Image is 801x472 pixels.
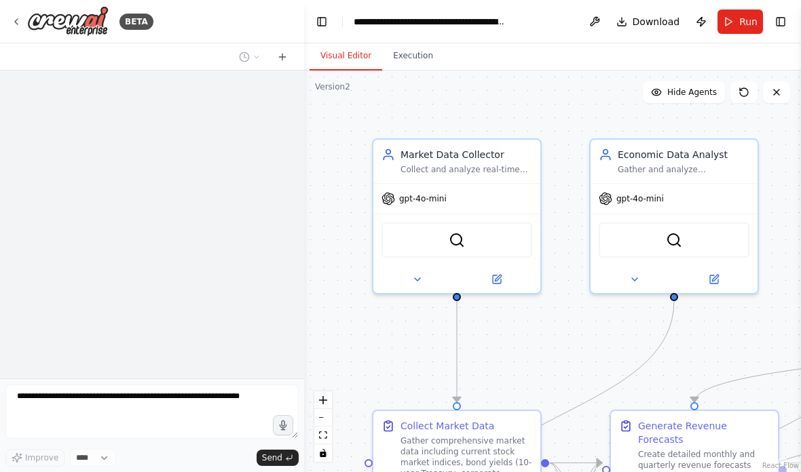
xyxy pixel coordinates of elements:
div: Market Data CollectorCollect and analyze real-time financial market data including stock prices, ... [372,138,542,294]
button: Hide Agents [643,81,725,103]
div: BETA [119,14,153,30]
span: Improve [25,452,58,463]
a: React Flow attribution [762,462,799,469]
span: Download [633,15,680,28]
button: Download [611,9,686,34]
button: Switch to previous chat [234,49,266,65]
span: Hide Agents [667,87,717,98]
button: Improve [5,449,64,467]
div: Generate Revenue Forecasts [638,419,770,446]
img: SerperDevTool [449,232,465,248]
button: Run [718,9,763,34]
button: Send [257,450,299,466]
div: Gather and analyze comprehensive macroeconomic indicators including GDP growth, inflation rates, ... [618,164,749,175]
img: Logo [27,6,109,37]
button: Visual Editor [310,42,382,71]
button: Start a new chat [272,49,293,65]
g: Edge from a7f8a0da-cd54-45e0-bda6-a936d9616885 to 6c85b5f5-c306-4ae4-ba52-980ebfece88c [549,456,602,470]
button: Show right sidebar [771,12,790,31]
button: Click to speak your automation idea [273,415,293,435]
span: Send [262,452,282,463]
button: Open in side panel [458,271,535,288]
div: Economic Data Analyst [618,148,749,161]
span: Run [739,15,758,28]
div: Collect Market Data [400,419,494,433]
div: Version 2 [315,81,350,92]
g: Edge from 80d01d83-ed22-4423-be15-7dbe63c3c9aa to a7f8a0da-cd54-45e0-bda6-a936d9616885 [450,301,464,402]
button: Open in side panel [675,271,752,288]
button: Hide left sidebar [312,12,331,31]
button: fit view [314,427,332,444]
div: Collect and analyze real-time financial market data including stock prices, bond yields, commodit... [400,164,532,175]
button: Execution [382,42,444,71]
span: gpt-4o-mini [616,193,664,204]
button: zoom in [314,391,332,409]
button: zoom out [314,409,332,427]
div: React Flow controls [314,391,332,462]
button: toggle interactivity [314,444,332,462]
nav: breadcrumb [354,15,506,28]
span: gpt-4o-mini [399,193,447,204]
div: Market Data Collector [400,148,532,161]
div: Economic Data AnalystGather and analyze comprehensive macroeconomic indicators including GDP grow... [589,138,759,294]
img: SerperDevTool [666,232,682,248]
